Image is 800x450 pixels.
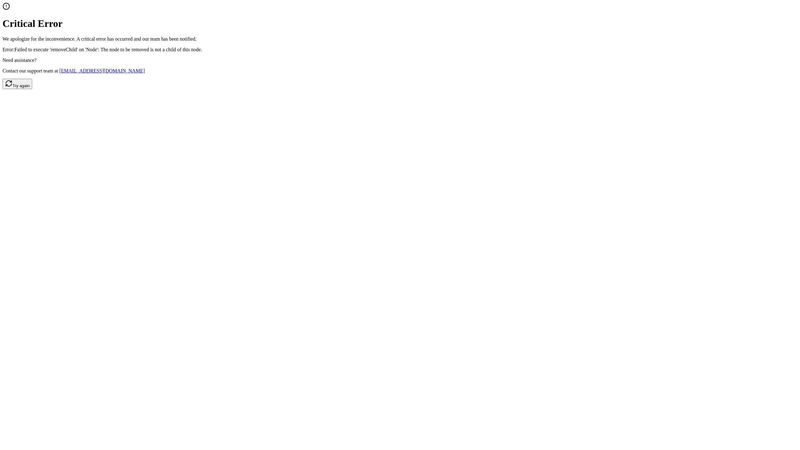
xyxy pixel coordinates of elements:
p: Error: Failed to execute 'removeChild' on 'Node': The node to be removed is not a child of this n... [2,47,797,52]
h1: Critical Error [2,18,797,29]
p: Need assistance? [2,57,797,63]
button: Try again [2,79,32,89]
p: We apologize for the inconvenience. A critical error has occurred and our team has been notified. [2,36,797,42]
p: Contact our support team at [2,68,797,74]
a: [EMAIL_ADDRESS][DOMAIN_NAME] [59,68,145,73]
